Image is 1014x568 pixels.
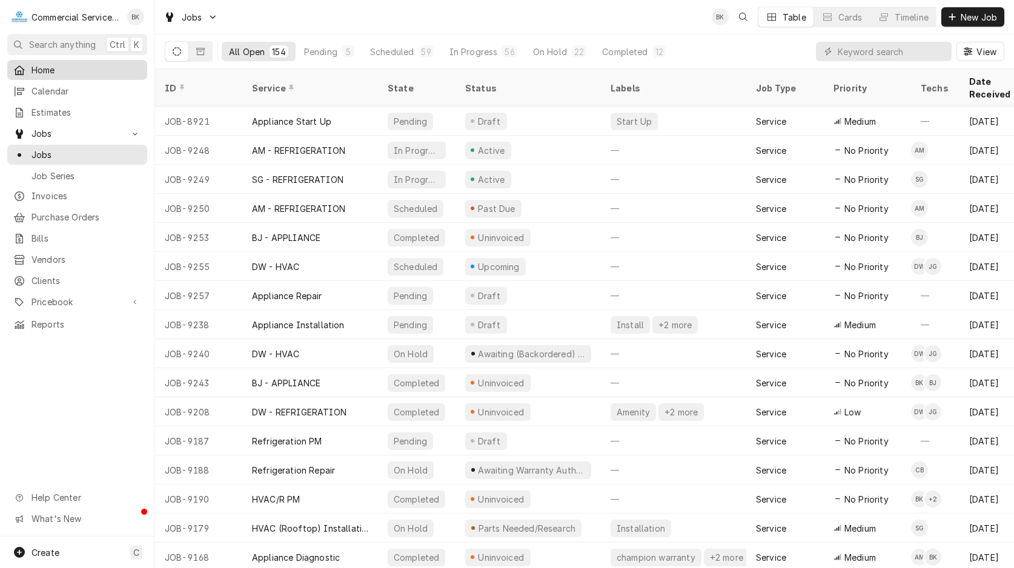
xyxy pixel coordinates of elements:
span: Invoices [31,190,141,202]
div: In Progress [393,173,441,186]
div: Job Type [756,82,814,94]
div: SG [911,520,928,537]
div: David Waite's Avatar [911,258,928,275]
div: Past Due [477,202,517,215]
div: Service [252,82,366,94]
div: Bill Key's Avatar [911,490,928,507]
div: Service [756,115,786,128]
div: All Open [229,45,265,58]
div: — [601,252,746,281]
div: 5 [345,45,352,58]
span: C [133,546,139,559]
div: BK [911,374,928,391]
div: Uninvoiced [477,551,526,564]
div: Active [476,144,506,157]
div: Draft [476,435,502,447]
div: JOB-9188 [155,455,242,484]
div: On Hold [533,45,567,58]
div: BK [712,8,729,25]
span: Jobs [31,148,141,161]
div: Draft [476,115,502,128]
div: Pending [304,45,337,58]
span: No Priority [844,260,889,273]
div: SG [911,171,928,188]
div: Service [756,493,786,506]
div: C [11,8,28,25]
div: Table [783,11,806,24]
div: — [601,136,746,165]
span: Search anything [29,38,96,51]
div: JOB-9250 [155,194,242,223]
div: 56 [505,45,514,58]
div: JOB-9240 [155,339,242,368]
div: DW - HVAC [252,260,299,273]
div: JOB-9248 [155,136,242,165]
span: Help Center [31,491,140,504]
div: Commercial Service Co.'s Avatar [11,8,28,25]
a: Estimates [7,102,147,122]
span: Vendors [31,253,141,266]
div: Amenity [615,406,651,418]
span: No Priority [844,231,889,244]
span: Home [31,64,141,76]
div: Service [756,435,786,447]
div: Upcoming [477,260,522,273]
div: Brian Key's Avatar [712,8,729,25]
div: Active [476,173,506,186]
div: — [601,455,746,484]
span: Job Series [31,170,141,182]
div: — [911,426,959,455]
div: JOB-9179 [155,514,242,543]
span: No Priority [844,144,889,157]
span: Create [31,547,59,558]
div: Service [756,522,786,535]
a: Clients [7,271,147,291]
span: No Priority [844,173,889,186]
div: HVAC (Rooftop) Installation [252,522,368,535]
div: David Waite's Avatar [911,403,928,420]
span: No Priority [844,493,889,506]
div: Sebastian Gomez's Avatar [911,520,928,537]
div: Bill Key's Avatar [911,374,928,391]
div: On Hold [393,348,429,360]
div: AM - REFRIGERATION [252,144,345,157]
span: New Job [958,11,999,24]
div: Audie Murphy's Avatar [911,549,928,566]
div: Appliance Repair [252,289,322,302]
span: Estimates [31,106,141,119]
div: Service [756,319,786,331]
div: CB [911,461,928,478]
div: Parts Needed/Research [477,522,577,535]
div: David Waite's Avatar [911,345,928,362]
div: Brian Key's Avatar [127,8,144,25]
span: No Priority [844,202,889,215]
a: Job Series [7,166,147,186]
a: Calendar [7,81,147,101]
span: No Priority [844,435,889,447]
span: Ctrl [110,38,125,51]
button: New Job [941,7,1004,27]
div: — [601,426,746,455]
div: Pending [393,435,428,447]
div: Pending [393,289,428,302]
div: Techs [921,82,950,94]
button: View [956,42,1004,61]
div: DW [911,403,928,420]
div: + 2 [924,490,941,507]
div: Service [756,551,786,564]
div: Completed [393,377,440,389]
div: Draft [476,319,502,331]
div: Install [615,319,645,331]
a: Purchase Orders [7,207,147,227]
div: 59 [421,45,431,58]
div: Service [756,173,786,186]
div: BK [924,549,941,566]
div: 12 [655,45,663,58]
div: JOB-9238 [155,310,242,339]
div: BJ - APPLIANCE [252,377,320,389]
div: Brandon Johnson's Avatar [911,229,928,246]
div: — [601,368,746,397]
div: Scheduled [393,202,439,215]
div: Pending [393,115,428,128]
div: Scheduled [370,45,414,58]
